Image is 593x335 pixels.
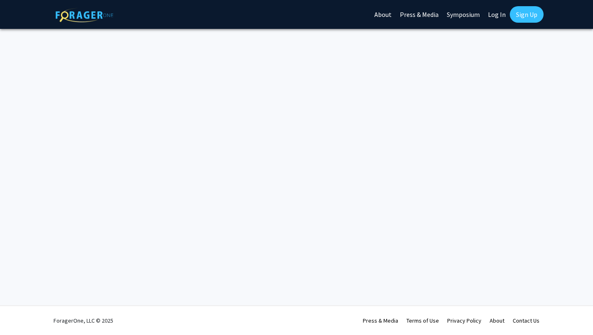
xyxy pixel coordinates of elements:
a: Press & Media [363,317,398,324]
a: Contact Us [513,317,539,324]
a: About [490,317,504,324]
a: Privacy Policy [447,317,481,324]
div: ForagerOne, LLC © 2025 [54,306,113,335]
a: Terms of Use [406,317,439,324]
img: ForagerOne Logo [56,8,113,22]
a: Sign Up [510,6,544,23]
